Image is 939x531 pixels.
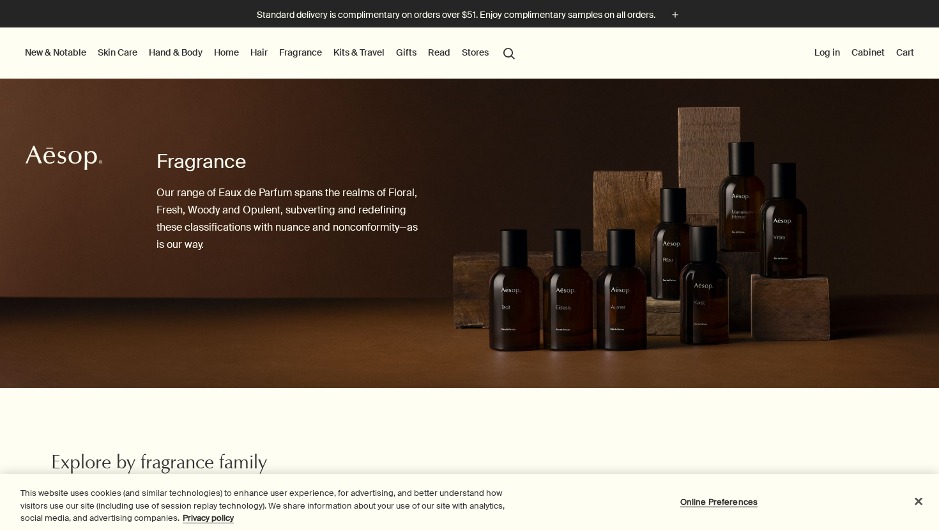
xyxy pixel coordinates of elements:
p: Our range of Eaux de Parfum spans the realms of Floral, Fresh, Woody and Opulent, subverting and ... [156,184,418,254]
a: Gifts [393,44,419,61]
button: Cart [894,44,917,61]
a: Kits & Travel [331,44,387,61]
nav: primary [22,27,521,79]
button: Standard delivery is complimentary on orders over $51. Enjoy complimentary samples on all orders. [257,8,682,22]
p: Standard delivery is complimentary on orders over $51. Enjoy complimentary samples on all orders. [257,8,655,22]
a: More information about your privacy, opens in a new tab [183,512,234,523]
div: This website uses cookies (and similar technologies) to enhance user experience, for advertising,... [20,487,517,525]
a: Aesop [22,142,105,177]
button: New & Notable [22,44,89,61]
button: Online Preferences, Opens the preference center dialog [679,489,759,514]
a: Read [425,44,453,61]
a: Skin Care [95,44,140,61]
a: Cabinet [849,44,887,61]
h2: Explore by fragrance family [51,452,330,477]
h1: Fragrance [156,149,418,174]
a: Hair [248,44,270,61]
button: Close [905,487,933,515]
nav: supplementary [812,27,917,79]
svg: Aesop [26,145,102,171]
a: Hand & Body [146,44,205,61]
button: Open search [498,40,521,65]
button: Stores [459,44,491,61]
a: Fragrance [277,44,324,61]
button: Log in [812,44,843,61]
a: Home [211,44,241,61]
